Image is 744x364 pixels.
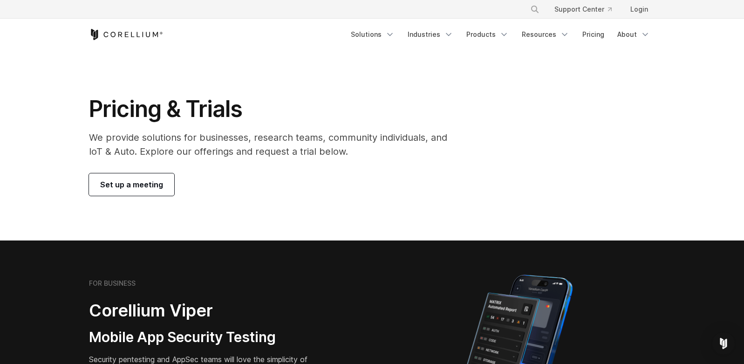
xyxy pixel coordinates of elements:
[89,95,460,123] h1: Pricing & Trials
[526,1,543,18] button: Search
[547,1,619,18] a: Support Center
[89,29,163,40] a: Corellium Home
[345,26,400,43] a: Solutions
[100,179,163,190] span: Set up a meeting
[461,26,514,43] a: Products
[89,173,174,196] a: Set up a meeting
[612,26,655,43] a: About
[89,300,328,321] h2: Corellium Viper
[89,329,328,346] h3: Mobile App Security Testing
[623,1,655,18] a: Login
[89,130,460,158] p: We provide solutions for businesses, research teams, community individuals, and IoT & Auto. Explo...
[89,279,136,288] h6: FOR BUSINESS
[345,26,655,43] div: Navigation Menu
[516,26,575,43] a: Resources
[402,26,459,43] a: Industries
[577,26,610,43] a: Pricing
[519,1,655,18] div: Navigation Menu
[712,332,735,355] div: Open Intercom Messenger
